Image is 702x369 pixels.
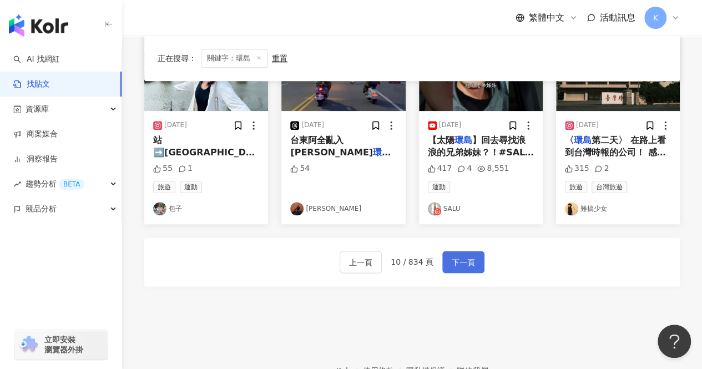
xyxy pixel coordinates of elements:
[653,12,658,24] span: K
[457,163,472,174] div: 4
[477,163,509,174] div: 8,551
[574,135,592,145] mark: 環島
[565,163,589,174] div: 315
[9,14,68,37] img: logo
[153,163,173,174] div: 55
[565,202,578,215] img: KOL Avatar
[349,256,372,269] span: 上一頁
[13,180,21,188] span: rise
[565,181,587,193] span: 旅遊
[600,12,635,23] span: 活動訊息
[153,202,259,215] a: KOL Avatar包子
[442,251,484,273] button: 下一頁
[290,202,304,215] img: KOL Avatar
[565,135,574,145] span: 〈
[391,257,433,266] span: 10 / 834 頁
[428,135,454,145] span: 【太陽
[26,97,49,122] span: 資源庫
[340,251,382,273] button: 上一頁
[592,181,627,193] span: 台灣旅遊
[428,181,450,193] span: 運動
[13,129,58,140] a: 商案媒合
[153,181,175,193] span: 旅遊
[439,120,462,130] div: [DATE]
[529,12,564,24] span: 繁體中文
[428,163,452,174] div: 417
[14,330,108,360] a: chrome extension立即安裝 瀏覽器外掛
[180,181,202,193] span: 運動
[13,54,60,65] a: searchAI 找網紅
[454,135,472,145] mark: 環島
[158,54,196,63] span: 正在搜尋 ：
[290,135,373,158] span: 台東阿全亂入[PERSON_NAME]
[18,336,39,353] img: chrome extension
[658,325,691,358] iframe: Help Scout Beacon - Open
[26,196,57,221] span: 競品分析
[428,202,441,215] img: KOL Avatar
[59,179,84,190] div: BETA
[576,120,599,130] div: [DATE]
[153,135,383,170] span: 站➡️[GEOGRAPHIC_DATA]➡️[GEOGRAPHIC_DATA] #機車
[272,54,287,63] div: 重置
[428,135,534,170] span: 】回去尋找浪浪的兄弟姊妹？！#SALU #太陽
[44,335,83,355] span: 立即安裝 瀏覽器外掛
[290,163,310,174] div: 54
[290,202,396,215] a: KOL Avatar[PERSON_NAME]
[153,202,166,215] img: KOL Avatar
[164,120,187,130] div: [DATE]
[13,79,50,90] a: 找貼文
[452,256,475,269] span: 下一頁
[26,171,84,196] span: 趨勢分析
[594,163,609,174] div: 2
[565,202,671,215] a: KOL Avatar難搞少女
[565,135,666,183] span: 第二天〉 在路上看到台灣時報的公司！ 感覺有一種時代被翻頁的畫面 #
[428,202,534,215] a: KOL AvatarSALU
[201,49,267,68] span: 關鍵字：環島
[373,147,391,158] mark: 環島
[301,120,324,130] div: [DATE]
[13,154,58,165] a: 洞察報告
[178,163,193,174] div: 1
